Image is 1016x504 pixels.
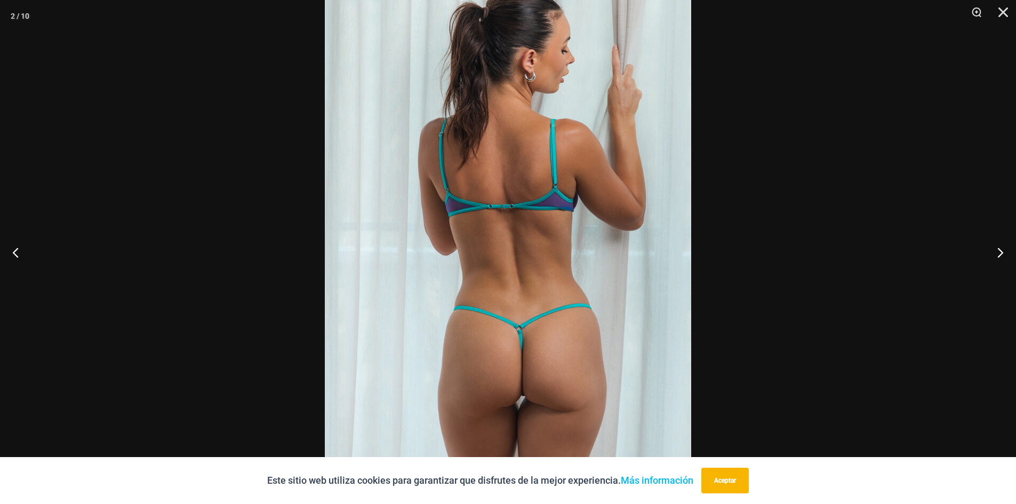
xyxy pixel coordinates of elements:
button: Próximo [976,226,1016,279]
font: Aceptar [714,477,736,484]
button: Aceptar [701,468,749,493]
a: Más información [621,475,693,486]
font: Este sitio web utiliza cookies para garantizar que disfrutes de la mejor experiencia. [267,475,621,486]
font: 2 / 10 [11,12,29,20]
